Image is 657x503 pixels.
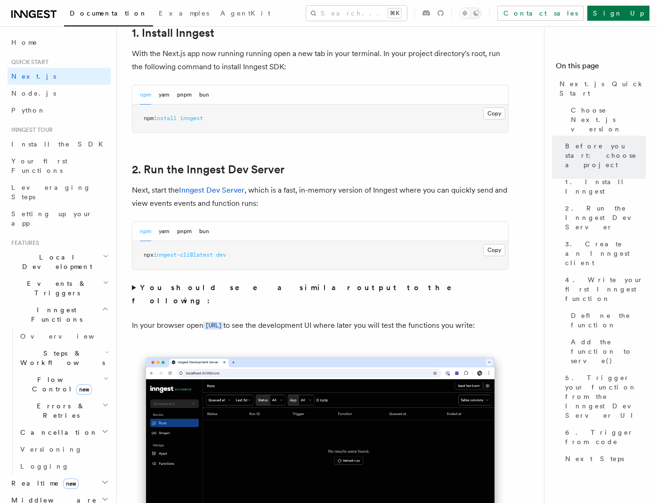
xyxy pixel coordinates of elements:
[561,200,646,235] a: 2. Run the Inngest Dev Server
[8,153,111,179] a: Your first Functions
[64,3,153,26] a: Documentation
[8,479,79,488] span: Realtime
[220,9,270,17] span: AgentKit
[388,8,401,18] kbd: ⌘K
[483,107,505,120] button: Copy
[154,115,177,122] span: install
[144,115,154,122] span: npm
[556,75,646,102] a: Next.js Quick Start
[179,186,244,195] a: Inngest Dev Server
[8,102,111,119] a: Python
[144,251,154,258] span: npx
[11,106,46,114] span: Python
[159,9,209,17] span: Examples
[199,222,209,241] button: bun
[16,428,98,437] span: Cancellation
[199,85,209,105] button: bun
[561,424,646,450] a: 6. Trigger from code
[16,371,111,398] button: Flow Controlnew
[177,85,192,105] button: pnpm
[561,173,646,200] a: 1. Install Inngest
[132,319,509,333] p: In your browser open to see the development UI where later you will test the functions you write:
[8,239,39,247] span: Features
[16,401,102,420] span: Errors & Retries
[8,136,111,153] a: Install the SDK
[560,79,646,98] span: Next.js Quick Start
[8,275,111,301] button: Events & Triggers
[571,311,646,330] span: Define the function
[8,58,49,66] span: Quick start
[8,475,111,492] button: Realtimenew
[20,333,117,340] span: Overview
[132,163,284,176] a: 2. Run the Inngest Dev Server
[565,373,646,420] span: 5. Trigger your function from the Inngest Dev Server UI
[159,222,170,241] button: yarn
[132,26,214,40] a: 1. Install Inngest
[483,244,505,256] button: Copy
[132,184,509,210] p: Next, start the , which is a fast, in-memory version of Inngest where you can quickly send and vi...
[8,205,111,232] a: Setting up your app
[8,249,111,275] button: Local Development
[11,73,56,80] span: Next.js
[565,428,646,446] span: 6. Trigger from code
[8,68,111,85] a: Next.js
[16,424,111,441] button: Cancellation
[180,115,203,122] span: inngest
[306,6,407,21] button: Search...⌘K
[215,3,276,25] a: AgentKit
[8,126,53,134] span: Inngest tour
[8,301,111,328] button: Inngest Functions
[16,345,111,371] button: Steps & Workflows
[8,34,111,51] a: Home
[8,305,102,324] span: Inngest Functions
[565,275,646,303] span: 4. Write your first Inngest function
[8,85,111,102] a: Node.js
[565,177,646,196] span: 1. Install Inngest
[556,60,646,75] h4: On this page
[11,89,56,97] span: Node.js
[16,349,105,367] span: Steps & Workflows
[70,9,147,17] span: Documentation
[11,38,38,47] span: Home
[567,307,646,333] a: Define the function
[11,184,91,201] span: Leveraging Steps
[132,283,465,305] strong: You should see a similar output to the following:
[16,441,111,458] a: Versioning
[565,239,646,268] span: 3. Create an Inngest client
[565,454,624,463] span: Next Steps
[561,235,646,271] a: 3. Create an Inngest client
[8,252,103,271] span: Local Development
[154,251,213,258] span: inngest-cli@latest
[203,322,223,330] code: [URL]
[561,138,646,173] a: Before you start: choose a project
[63,479,79,489] span: new
[561,271,646,307] a: 4. Write your first Inngest function
[11,157,67,174] span: Your first Functions
[561,369,646,424] a: 5. Trigger your function from the Inngest Dev Server UI
[565,203,646,232] span: 2. Run the Inngest Dev Server
[216,251,226,258] span: dev
[132,47,509,73] p: With the Next.js app now running running open a new tab in your terminal. In your project directo...
[561,450,646,467] a: Next Steps
[16,398,111,424] button: Errors & Retries
[587,6,649,21] a: Sign Up
[571,337,646,365] span: Add the function to serve()
[567,333,646,369] a: Add the function to serve()
[16,458,111,475] a: Logging
[8,179,111,205] a: Leveraging Steps
[459,8,482,19] button: Toggle dark mode
[203,321,223,330] a: [URL]
[159,85,170,105] button: yarn
[132,281,509,308] summary: You should see a similar output to the following:
[571,105,646,134] span: Choose Next.js version
[8,328,111,475] div: Inngest Functions
[16,328,111,345] a: Overview
[567,102,646,138] a: Choose Next.js version
[497,6,584,21] a: Contact sales
[565,141,646,170] span: Before you start: choose a project
[11,210,92,227] span: Setting up your app
[76,384,92,395] span: new
[140,222,151,241] button: npm
[16,375,104,394] span: Flow Control
[20,462,69,470] span: Logging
